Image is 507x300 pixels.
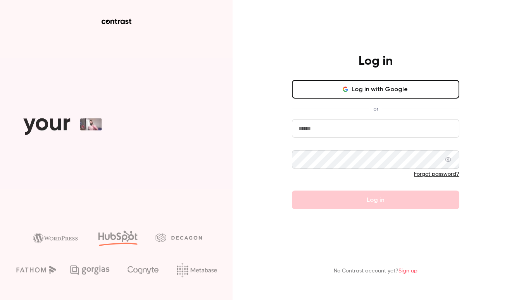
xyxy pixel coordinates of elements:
a: Sign up [398,268,417,274]
h4: Log in [359,54,393,69]
span: or [369,105,382,113]
a: Forgot password? [414,172,459,177]
img: decagon [155,233,202,242]
p: No Contrast account yet? [334,267,417,275]
button: Log in with Google [292,80,459,99]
